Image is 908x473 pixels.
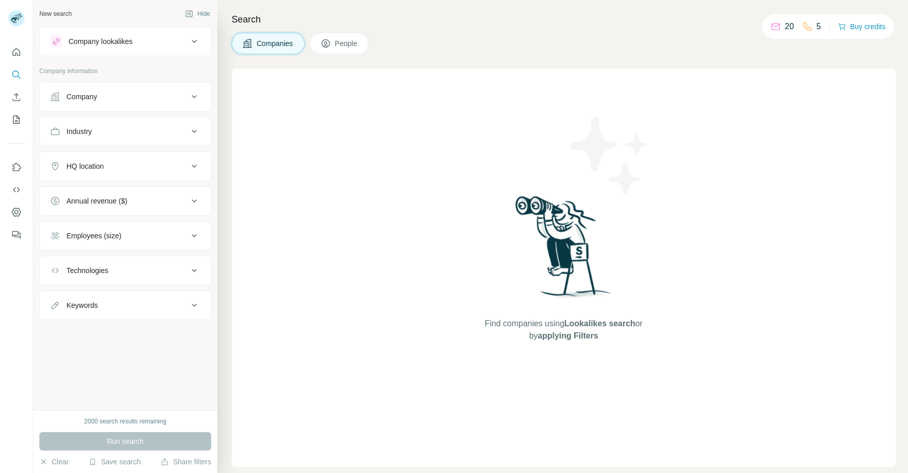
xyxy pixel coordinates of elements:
div: Company lookalikes [69,36,132,47]
button: Industry [40,119,211,144]
button: Hide [178,6,217,21]
button: Search [8,65,25,84]
div: Keywords [66,300,98,310]
span: Find companies using or by [482,318,645,342]
button: Save search [88,457,141,467]
div: New search [39,9,72,18]
button: Keywords [40,293,211,318]
button: Buy credits [838,19,886,34]
div: Technologies [66,265,108,276]
span: People [335,38,358,49]
button: Share filters [161,457,211,467]
button: Quick start [8,43,25,61]
span: applying Filters [538,331,598,340]
button: Company [40,84,211,109]
button: Annual revenue ($) [40,189,211,213]
button: Clear [39,457,69,467]
div: Company [66,92,97,102]
span: Companies [257,38,294,49]
p: 5 [816,20,821,33]
h4: Search [232,12,896,27]
span: Lookalikes search [564,319,635,328]
button: Company lookalikes [40,29,211,54]
button: Technologies [40,258,211,283]
img: Surfe Illustration - Woman searching with binoculars [511,193,617,307]
button: Dashboard [8,203,25,221]
button: Employees (size) [40,223,211,248]
button: Use Surfe API [8,181,25,199]
p: Company information [39,66,211,76]
p: 20 [785,20,794,33]
div: 2000 search results remaining [84,417,167,426]
button: HQ location [40,154,211,178]
div: Industry [66,126,92,137]
button: Enrich CSV [8,88,25,106]
div: Employees (size) [66,231,121,241]
button: Feedback [8,226,25,244]
div: HQ location [66,161,104,171]
div: Annual revenue ($) [66,196,127,206]
button: Use Surfe on LinkedIn [8,158,25,176]
button: My lists [8,110,25,129]
img: Surfe Illustration - Stars [564,109,656,201]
